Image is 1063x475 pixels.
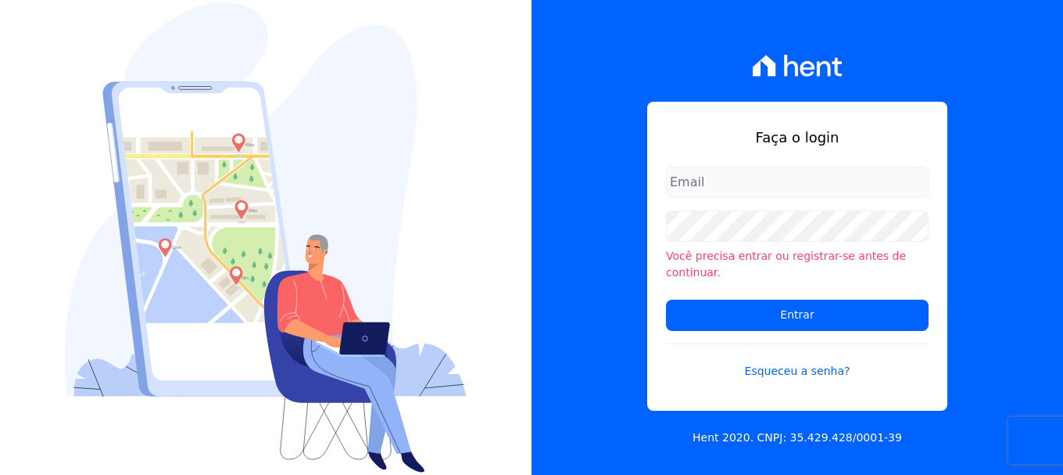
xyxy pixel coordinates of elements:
[666,300,929,331] input: Entrar
[666,248,929,281] li: Você precisa entrar ou registrar-se antes de continuar.
[65,2,467,473] img: Login
[666,344,929,380] a: Esqueceu a senha?
[666,127,929,148] h1: Faça o login
[666,167,929,198] input: Email
[693,430,902,446] p: Hent 2020. CNPJ: 35.429.428/0001-39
